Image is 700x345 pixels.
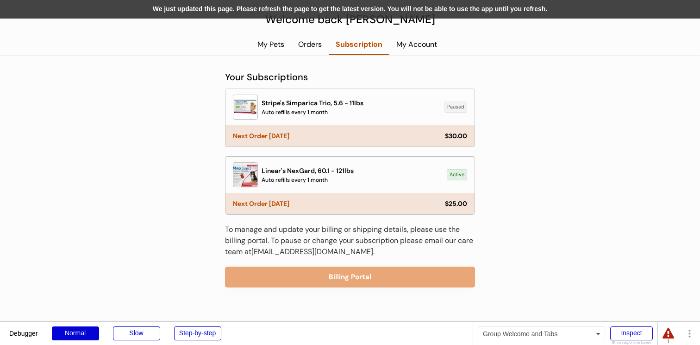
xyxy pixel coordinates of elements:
[233,200,443,207] div: Next Order [DATE]
[225,70,308,84] div: Your Subscriptions
[9,322,38,337] div: Debugger
[262,98,363,108] div: Stripe's Simparica Trio, 5.6 - 11lbs
[260,11,440,28] div: Welcome back [PERSON_NAME]
[262,166,354,176] div: Linear's NexGard, 60.1 - 121lbs
[610,326,653,340] div: Inspect
[447,169,467,180] div: Active
[233,133,443,139] div: Next Order [DATE]
[262,108,328,116] div: Auto refills every 1 month
[262,176,328,184] div: Auto refills every 1 month
[662,339,674,344] div: 1
[478,326,605,341] div: Group Welcome and Tabs
[610,341,653,345] div: Show responsive boxes
[445,200,467,207] div: $25.00
[113,326,160,340] div: Slow
[445,133,467,139] div: $30.00
[291,39,329,50] div: Orders
[225,267,475,287] button: Billing Portal
[52,326,99,340] div: Normal
[329,39,389,50] div: Subscription
[174,326,221,340] div: Step-by-step
[251,247,373,256] a: [EMAIL_ADDRESS][DOMAIN_NAME]
[225,224,475,257] div: To manage and update your billing or shipping details, please use the billing portal. To pause or...
[389,39,444,50] div: My Account
[444,102,467,112] div: Paused
[250,39,291,50] div: My Pets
